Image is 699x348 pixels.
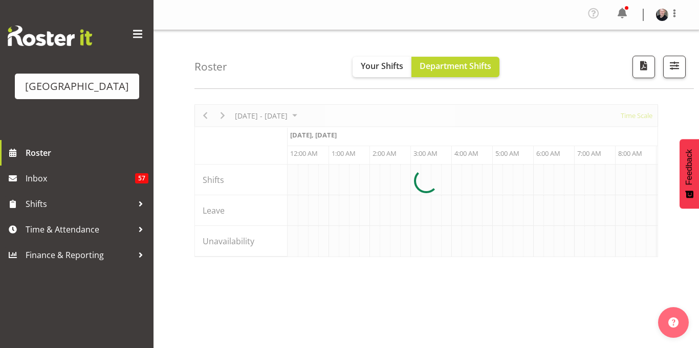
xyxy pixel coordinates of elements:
[194,61,227,73] h4: Roster
[26,247,133,263] span: Finance & Reporting
[685,149,694,185] span: Feedback
[8,26,92,46] img: Rosterit website logo
[135,173,148,183] span: 57
[656,9,668,21] img: tommy-shorter85c8f1a56b4ed63504956323104cc7d0.png
[361,60,403,72] span: Your Shifts
[663,56,686,78] button: Filter Shifts
[26,196,133,212] span: Shifts
[26,222,133,237] span: Time & Attendance
[680,139,699,208] button: Feedback - Show survey
[26,145,148,160] span: Roster
[668,317,679,328] img: help-xxl-2.png
[353,57,411,77] button: Your Shifts
[25,79,129,94] div: [GEOGRAPHIC_DATA]
[26,171,135,186] span: Inbox
[632,56,655,78] button: Download a PDF of the roster according to the set date range.
[411,57,499,77] button: Department Shifts
[420,60,491,72] span: Department Shifts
